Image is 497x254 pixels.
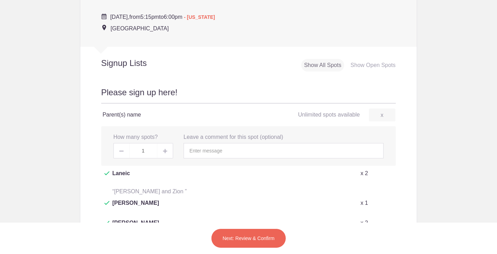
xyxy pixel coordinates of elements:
span: from to [110,14,215,20]
span: Laneic [112,169,130,186]
span: [GEOGRAPHIC_DATA] [111,25,169,31]
span: 6:00pm [164,14,182,20]
span: [PERSON_NAME] [112,199,159,216]
span: “[PERSON_NAME] and Zion ” [112,188,187,194]
img: Event location [102,25,106,30]
a: x [369,109,395,121]
img: Plus gray [163,149,167,153]
h4: Parent(s) name [103,111,248,119]
img: Check dark green [104,201,110,205]
p: x 2 [361,219,368,227]
button: Next: Review & Confirm [211,229,286,248]
span: [DATE], [110,14,129,20]
span: [PERSON_NAME] [112,219,159,236]
div: Show Open Spots [348,59,398,72]
img: Check dark green [104,171,110,175]
label: Leave a comment for this spot (optional) [184,133,283,141]
img: Cal purple [101,14,107,19]
img: Check dark green [104,221,110,225]
div: Show All Spots [301,59,344,72]
h2: Please sign up here! [101,87,396,104]
p: x 2 [361,169,368,178]
span: Unlimited spots available [298,112,360,118]
span: - [US_STATE] [184,14,215,20]
h2: Signup Lists [80,58,193,68]
span: 5:15pm [140,14,159,20]
p: x 1 [361,199,368,207]
label: How many spots? [113,133,158,141]
input: Enter message [184,143,384,158]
